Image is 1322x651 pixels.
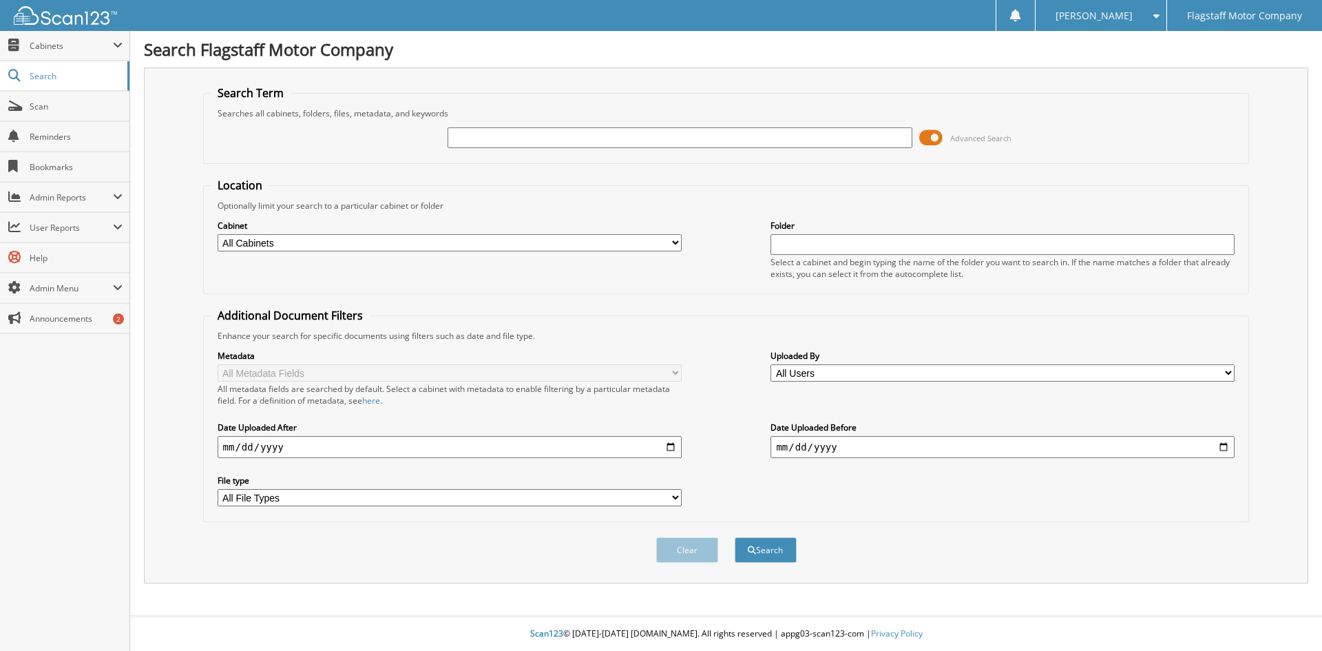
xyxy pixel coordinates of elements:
[770,436,1235,458] input: end
[30,313,123,324] span: Announcements
[30,101,123,112] span: Scan
[218,422,682,433] label: Date Uploaded After
[211,178,269,193] legend: Location
[218,383,682,406] div: All metadata fields are searched by default. Select a cabinet with metadata to enable filtering b...
[770,220,1235,231] label: Folder
[30,252,123,264] span: Help
[211,200,1242,211] div: Optionally limit your search to a particular cabinet or folder
[770,256,1235,280] div: Select a cabinet and begin typing the name of the folder you want to search in. If the name match...
[144,38,1308,61] h1: Search Flagstaff Motor Company
[130,617,1322,651] div: © [DATE]-[DATE] [DOMAIN_NAME]. All rights reserved | appg03-scan123-com |
[211,107,1242,119] div: Searches all cabinets, folders, files, metadata, and keywords
[218,350,682,362] label: Metadata
[30,70,120,82] span: Search
[211,85,291,101] legend: Search Term
[30,40,113,52] span: Cabinets
[1056,12,1133,20] span: [PERSON_NAME]
[770,422,1235,433] label: Date Uploaded Before
[30,131,123,143] span: Reminders
[362,395,380,406] a: here
[871,628,923,639] a: Privacy Policy
[218,436,682,458] input: start
[1187,12,1302,20] span: Flagstaff Motor Company
[211,308,370,323] legend: Additional Document Filters
[735,537,797,563] button: Search
[30,192,113,203] span: Admin Reports
[950,133,1011,143] span: Advanced Search
[113,313,124,324] div: 2
[211,330,1242,342] div: Enhance your search for specific documents using filters such as date and file type.
[218,475,682,486] label: File type
[656,537,718,563] button: Clear
[14,6,117,25] img: scan123-logo-white.svg
[30,282,113,294] span: Admin Menu
[30,161,123,173] span: Bookmarks
[770,350,1235,362] label: Uploaded By
[30,222,113,234] span: User Reports
[218,220,682,231] label: Cabinet
[530,628,563,639] span: Scan123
